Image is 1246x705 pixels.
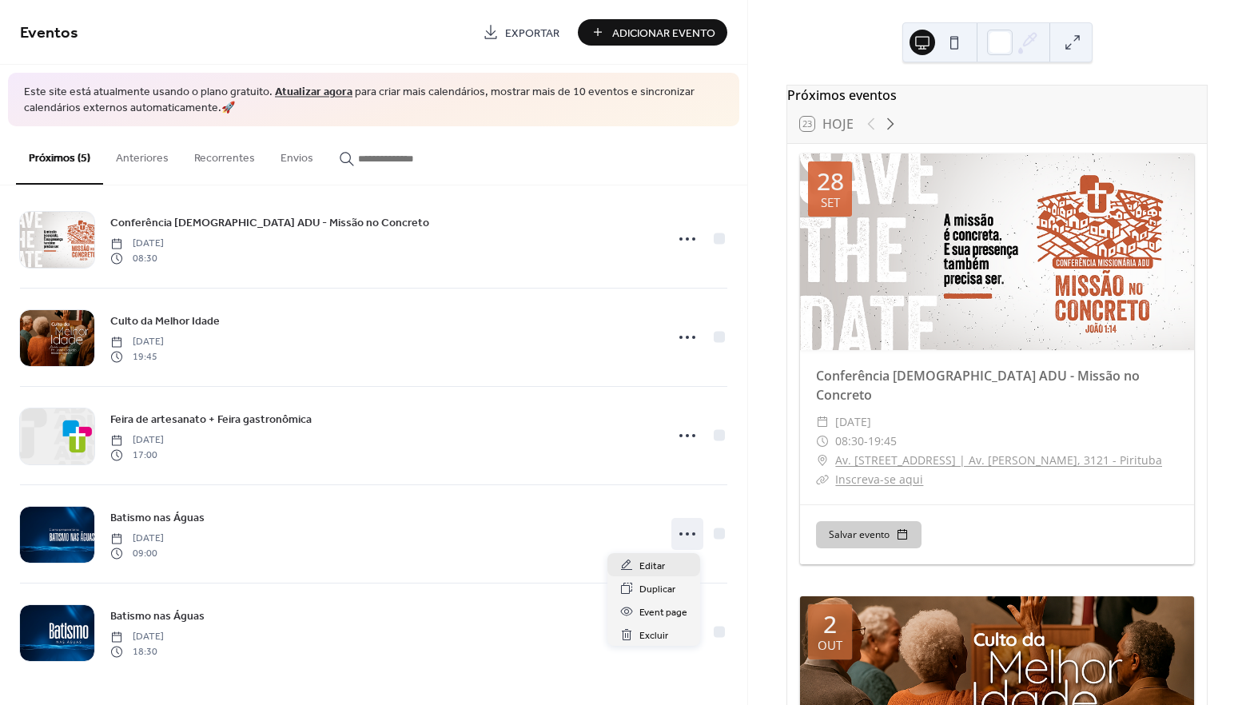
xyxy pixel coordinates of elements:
[816,412,829,432] div: ​
[110,608,205,625] span: Batismo nas Águas
[110,546,164,560] span: 09:00
[818,639,842,651] div: out
[110,313,220,330] span: Culto da Melhor Idade
[816,521,922,548] button: Salvar evento
[110,508,205,527] a: Batismo nas Águas
[612,25,715,42] span: Adicionar Evento
[110,410,312,428] a: Feira de artesanato + Feira gastronômica
[823,612,837,636] div: 2
[816,451,829,470] div: ​
[578,19,727,46] button: Adicionar Evento
[110,412,312,428] span: Feira de artesanato + Feira gastronômica
[639,558,665,575] span: Editar
[110,607,205,625] a: Batismo nas Águas
[110,510,205,527] span: Batismo nas Águas
[505,25,559,42] span: Exportar
[20,18,78,49] span: Eventos
[110,349,164,364] span: 19:45
[110,532,164,546] span: [DATE]
[110,251,164,265] span: 08:30
[103,126,181,183] button: Anteriores
[110,448,164,462] span: 17:00
[110,630,164,644] span: [DATE]
[110,215,429,232] span: Conferência [DEMOGRAPHIC_DATA] ADU - Missão no Concreto
[639,581,675,598] span: Duplicar
[16,126,103,185] button: Próximos (5)
[835,472,923,487] a: Inscreva-se aqui
[835,451,1162,470] a: Av. [STREET_ADDRESS] | Av. [PERSON_NAME], 3121 - Pirituba
[110,213,429,232] a: Conferência [DEMOGRAPHIC_DATA] ADU - Missão no Concreto
[864,432,868,451] span: -
[110,312,220,330] a: Culto da Melhor Idade
[24,85,723,116] span: Este site está atualmente usando o plano gratuito. para criar mais calendários, mostrar mais de 1...
[868,432,897,451] span: 19:45
[835,412,871,432] span: [DATE]
[816,367,1140,404] a: Conferência [DEMOGRAPHIC_DATA] ADU - Missão no Concreto
[639,604,687,621] span: Event page
[110,433,164,448] span: [DATE]
[639,627,668,644] span: Excluir
[835,432,864,451] span: 08:30
[816,470,829,489] div: ​
[787,86,1207,105] div: Próximos eventos
[110,644,164,659] span: 18:30
[817,169,844,193] div: 28
[816,432,829,451] div: ​
[110,335,164,349] span: [DATE]
[821,197,840,209] div: set
[110,237,164,251] span: [DATE]
[268,126,326,183] button: Envios
[275,82,352,103] a: Atualizar agora
[181,126,268,183] button: Recorrentes
[471,19,571,46] a: Exportar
